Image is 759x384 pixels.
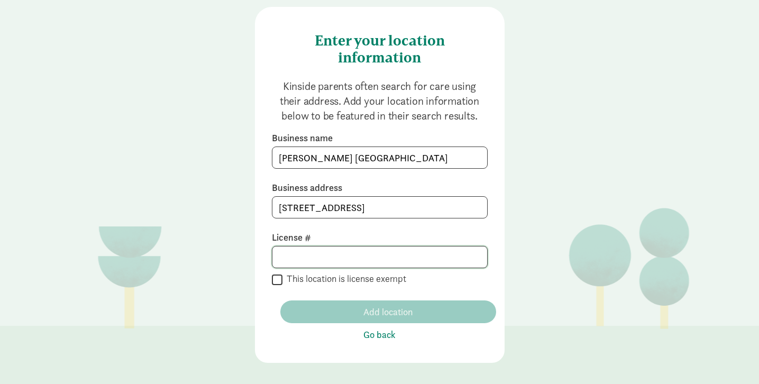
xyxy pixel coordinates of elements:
[272,231,488,244] label: License #
[280,300,496,323] button: Add location
[272,197,487,218] input: Enter a location
[272,132,488,144] label: Business name
[706,333,759,384] iframe: Chat Widget
[272,181,488,194] label: Business address
[282,272,406,285] label: This location is license exempt
[272,24,488,66] h4: Enter your location information
[363,305,413,319] span: Add location
[363,327,396,342] span: Go back
[272,327,488,342] button: Go back
[272,79,488,123] p: Kinside parents often search for care using their address. Add your location information below to...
